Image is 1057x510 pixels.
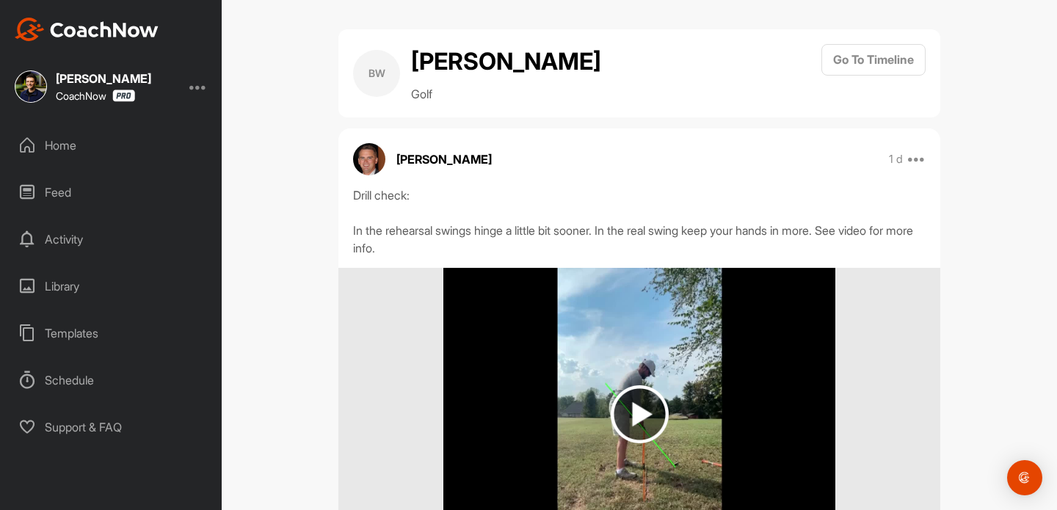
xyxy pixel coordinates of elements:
[8,362,215,398] div: Schedule
[611,385,669,443] img: play
[353,186,926,257] div: Drill check: In the rehearsal swings hinge a little bit sooner. In the real swing keep your hands...
[8,409,215,445] div: Support & FAQ
[821,44,926,103] a: Go To Timeline
[112,90,135,102] img: CoachNow Pro
[15,70,47,103] img: square_49fb5734a34dfb4f485ad8bdc13d6667.jpg
[15,18,159,41] img: CoachNow
[821,44,926,76] button: Go To Timeline
[8,315,215,351] div: Templates
[411,85,601,103] p: Golf
[8,221,215,258] div: Activity
[8,174,215,211] div: Feed
[396,150,492,168] p: [PERSON_NAME]
[353,50,400,97] div: BW
[1007,460,1042,495] div: Open Intercom Messenger
[411,44,601,79] h2: [PERSON_NAME]
[353,143,385,175] img: avatar
[889,152,903,167] p: 1 d
[56,90,135,102] div: CoachNow
[8,127,215,164] div: Home
[8,268,215,305] div: Library
[56,73,151,84] div: [PERSON_NAME]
